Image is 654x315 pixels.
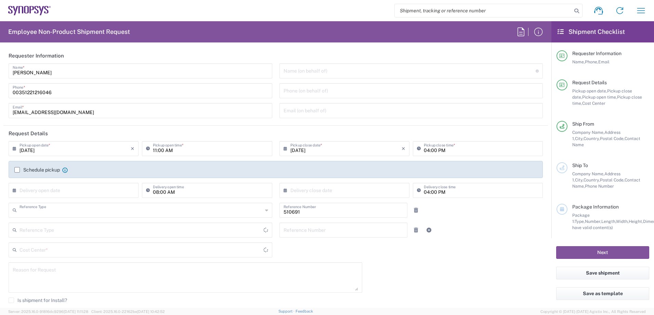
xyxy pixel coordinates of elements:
[572,163,588,168] span: Ship To
[556,267,649,279] button: Save shipment
[598,59,610,64] span: Email
[575,177,584,182] span: City,
[558,28,625,36] h2: Shipment Checklist
[411,205,421,215] a: Remove Reference
[9,130,48,137] h2: Request Details
[411,225,421,235] a: Remove Reference
[8,310,88,314] span: Server: 2025.16.0-91816dc9296
[131,143,134,154] i: ×
[14,167,60,173] label: Schedule pickup
[575,219,585,224] span: Type,
[9,298,67,303] label: Is shipment for Install?
[572,51,622,56] span: Requester Information
[584,177,600,182] span: Country,
[572,204,619,210] span: Package Information
[556,246,649,259] button: Next
[629,219,643,224] span: Height,
[278,309,296,313] a: Support
[395,4,572,17] input: Shipment, tracking or reference number
[600,136,625,141] span: Postal Code,
[424,225,434,235] a: Add Reference
[556,287,649,300] button: Save as template
[616,219,629,224] span: Width,
[64,310,88,314] span: [DATE] 11:11:28
[9,52,64,59] h2: Requester Information
[572,121,594,127] span: Ship From
[575,136,584,141] span: City,
[572,80,607,85] span: Request Details
[296,309,313,313] a: Feedback
[582,101,605,106] span: Cost Center
[572,59,585,64] span: Name,
[572,171,604,176] span: Company Name,
[585,59,598,64] span: Phone,
[572,130,604,135] span: Company Name,
[8,28,130,36] h2: Employee Non-Product Shipment Request
[584,136,600,141] span: Country,
[540,308,646,315] span: Copyright © [DATE]-[DATE] Agistix Inc., All Rights Reserved
[585,219,601,224] span: Number,
[402,143,405,154] i: ×
[601,219,616,224] span: Length,
[572,88,607,93] span: Pickup open date,
[572,213,590,224] span: Package 1:
[137,310,165,314] span: [DATE] 10:42:52
[585,184,614,189] span: Phone Number
[600,177,625,182] span: Postal Code,
[582,94,617,100] span: Pickup open time,
[91,310,165,314] span: Client: 2025.16.0-22162be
